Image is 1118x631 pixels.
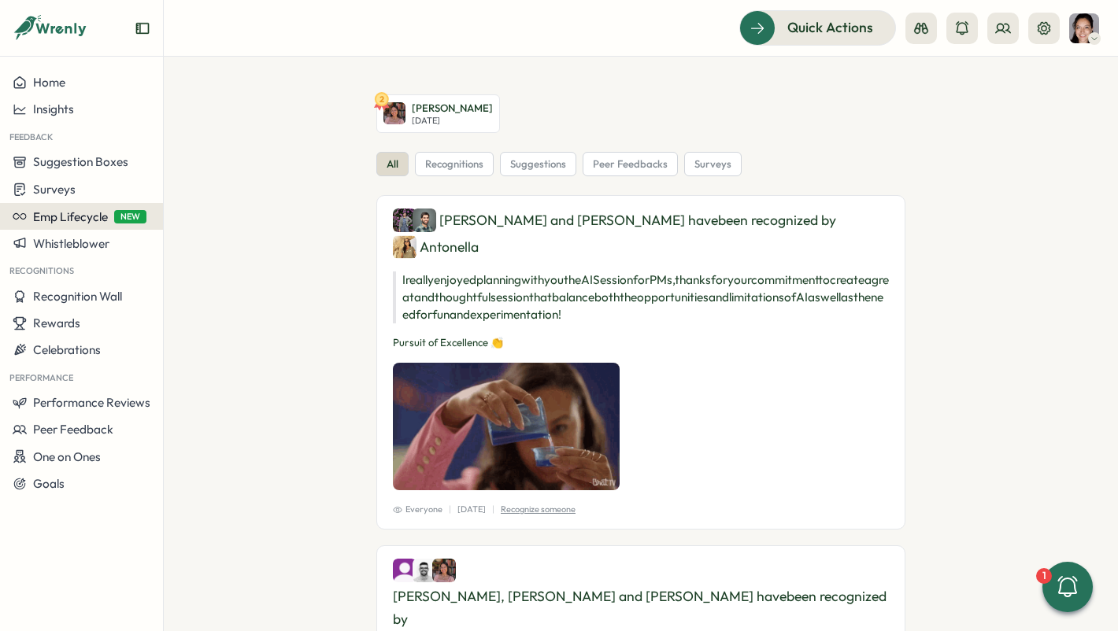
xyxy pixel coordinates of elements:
span: peer feedbacks [593,157,668,172]
img: Shreya Chatterjee [383,102,405,124]
button: Expand sidebar [135,20,150,36]
img: Tallulah Kay [393,559,416,582]
span: suggestions [510,157,566,172]
text: 2 [379,94,384,105]
span: all [387,157,398,172]
span: Insights [33,101,74,116]
img: India Bastien [1069,13,1099,43]
span: Surveys [33,182,76,197]
span: Home [33,75,65,90]
div: [PERSON_NAME] and [PERSON_NAME] have been recognized by [393,208,889,259]
img: Shreya Chatterjee [432,559,456,582]
p: Recognize someone [501,503,576,516]
span: Goals [33,476,65,491]
div: 1 [1036,568,1052,584]
span: NEW [114,210,146,223]
span: Whistleblower [33,236,109,251]
img: Deepika Ramachandran [393,208,416,232]
span: Suggestion Boxes [33,154,128,169]
span: Peer Feedback [33,422,113,437]
span: One on Ones [33,449,101,464]
span: Emp Lifecycle [33,209,108,224]
span: Performance Reviews [33,395,150,410]
img: Nick Norena [413,208,436,232]
span: recognitions [425,157,483,172]
span: Celebrations [33,342,101,357]
span: Quick Actions [787,17,873,38]
p: Pursuit of Excellence 👏 [393,336,889,350]
img: Kyle Peterson [413,559,436,582]
span: Rewards [33,315,80,330]
button: Quick Actions [739,10,896,45]
p: | [449,503,451,516]
span: Everyone [393,503,442,516]
p: | [492,503,494,516]
span: surveys [694,157,731,172]
img: Antonella Guidoccio [393,235,416,259]
p: [PERSON_NAME] [412,101,493,116]
div: Antonella [393,235,479,259]
img: Recognition Image [393,363,620,490]
p: [DATE] [412,116,493,126]
p: I really enjoyed planning with you the AI Session for PMs, thanks for your commitment to create a... [393,271,889,323]
a: 2Shreya Chatterjee[PERSON_NAME][DATE] [376,94,500,133]
span: Recognition Wall [33,289,122,304]
button: 1 [1042,562,1093,612]
p: [DATE] [457,503,486,516]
